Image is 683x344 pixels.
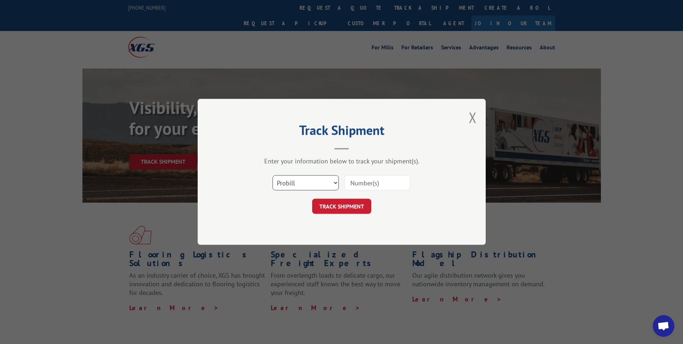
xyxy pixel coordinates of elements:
button: Close modal [469,108,477,127]
h2: Track Shipment [234,125,450,139]
button: TRACK SHIPMENT [312,199,371,214]
div: Enter your information below to track your shipment(s). [234,157,450,166]
input: Number(s) [344,176,410,191]
div: Open chat [653,315,674,337]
